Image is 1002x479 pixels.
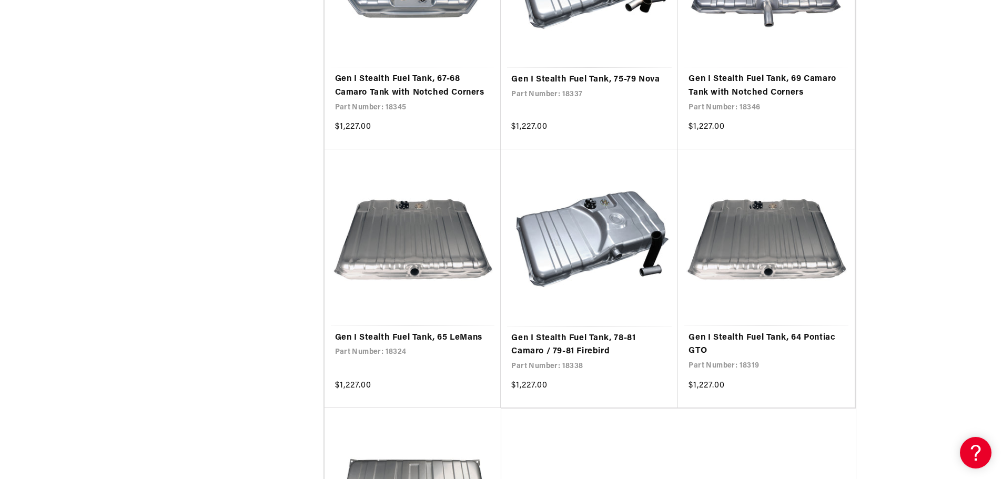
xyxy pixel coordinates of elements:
[511,73,667,87] a: Gen I Stealth Fuel Tank, 75-79 Nova
[511,332,667,359] a: Gen I Stealth Fuel Tank, 78-81 Camaro / 79-81 Firebird
[689,73,844,99] a: Gen I Stealth Fuel Tank, 69 Camaro Tank with Notched Corners
[335,73,491,99] a: Gen I Stealth Fuel Tank, 67-68 Camaro Tank with Notched Corners
[335,331,491,345] a: Gen I Stealth Fuel Tank, 65 LeMans
[689,331,844,358] a: Gen I Stealth Fuel Tank, 64 Pontiac GTO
